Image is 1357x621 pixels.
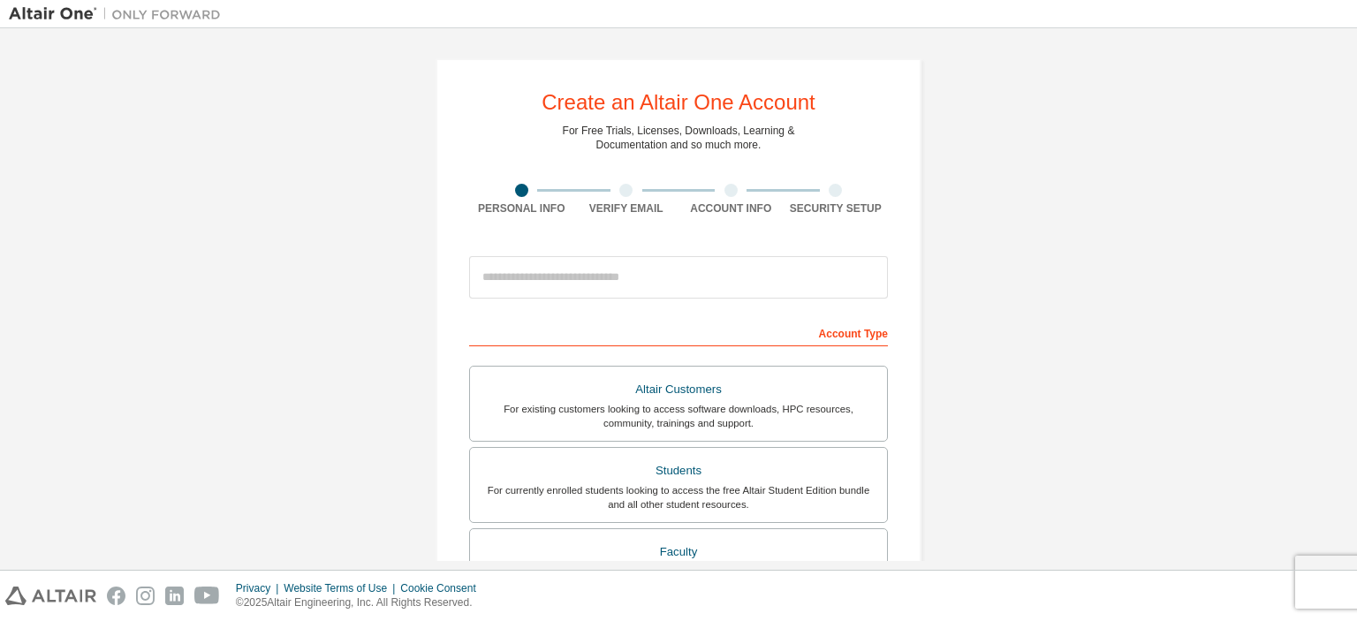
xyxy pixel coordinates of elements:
div: Altair Customers [481,377,876,402]
div: Security Setup [784,201,889,216]
div: Privacy [236,581,284,595]
div: Students [481,458,876,483]
img: youtube.svg [194,587,220,605]
div: Account Type [469,318,888,346]
div: For currently enrolled students looking to access the free Altair Student Edition bundle and all ... [481,483,876,511]
div: Create an Altair One Account [542,92,815,113]
div: Cookie Consent [400,581,486,595]
div: Website Terms of Use [284,581,400,595]
div: Faculty [481,540,876,564]
img: Altair One [9,5,230,23]
div: Personal Info [469,201,574,216]
div: Account Info [678,201,784,216]
img: facebook.svg [107,587,125,605]
img: linkedin.svg [165,587,184,605]
img: altair_logo.svg [5,587,96,605]
img: instagram.svg [136,587,155,605]
div: For Free Trials, Licenses, Downloads, Learning & Documentation and so much more. [563,124,795,152]
div: Verify Email [574,201,679,216]
div: For existing customers looking to access software downloads, HPC resources, community, trainings ... [481,402,876,430]
p: © 2025 Altair Engineering, Inc. All Rights Reserved. [236,595,487,610]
